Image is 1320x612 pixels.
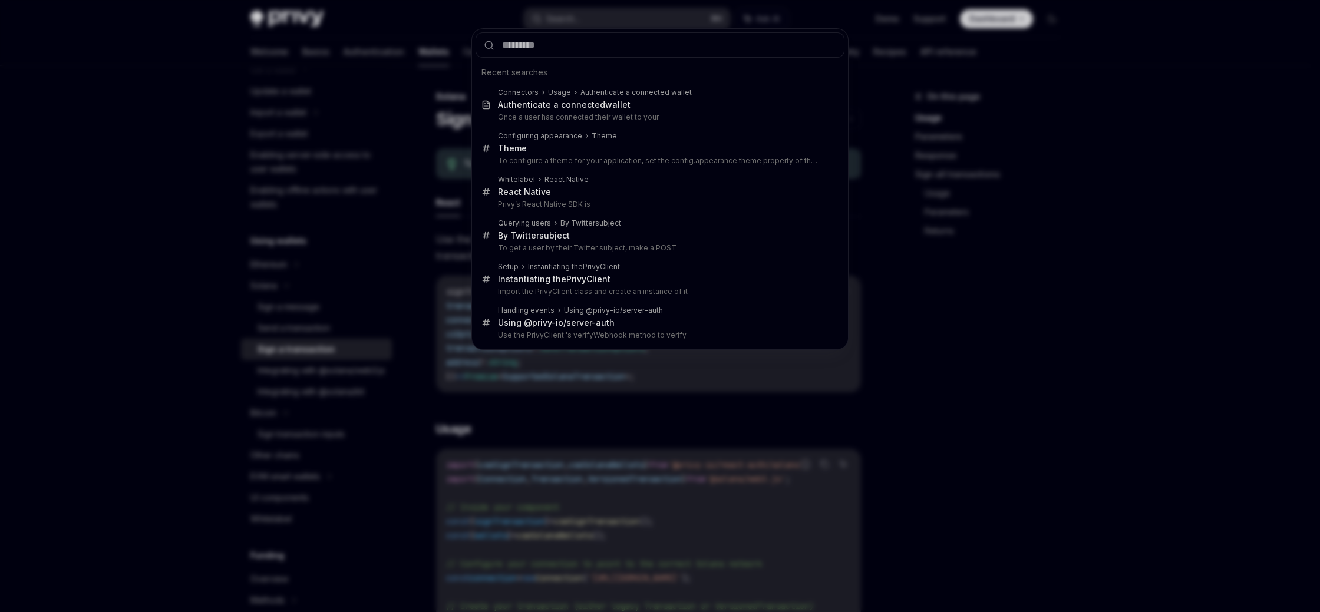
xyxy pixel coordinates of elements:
div: Usage [548,88,571,97]
div: Connectors [498,88,539,97]
div: Using @privy-io/ [498,317,615,328]
div: Instantiating the [528,262,620,272]
b: React Native [544,175,589,184]
div: Using @privy-io/ [564,306,663,315]
div: Handling events [498,306,555,315]
b: server-auth [566,317,615,327]
div: Theme [498,143,527,154]
p: Use the PrivyClient 's verifyWebhook method to verify [498,330,820,340]
p: To get a user by their Twitter subject, make a POST [498,243,820,253]
p: Once a user has connected their wallet to your [498,113,820,122]
div: By Twitter [560,219,621,228]
div: Querying users [498,219,551,228]
span: Recent searches [481,67,547,78]
p: Privy’s React Native SDK is [498,200,820,209]
div: Theme [592,131,617,141]
div: Setup [498,262,519,272]
b: PrivyClient [566,274,610,284]
b: subject [595,219,621,227]
div: Instantiating the [498,274,610,285]
div: By Twitter [498,230,570,241]
b: Authenticate a connected [498,100,605,110]
b: subject [539,230,570,240]
b: React Native [498,187,551,197]
div: wallet [498,100,631,110]
p: Import the PrivyClient class and create an instance of it [498,287,820,296]
b: server-auth [622,306,663,315]
div: Authenticate a connected wallet [580,88,692,97]
b: PrivyClient [583,262,620,271]
div: Whitelabel [498,175,535,184]
div: Configuring appearance [498,131,582,141]
p: To configure a theme for your application, set the config.appearance.theme property of the PrivyProv [498,156,820,166]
